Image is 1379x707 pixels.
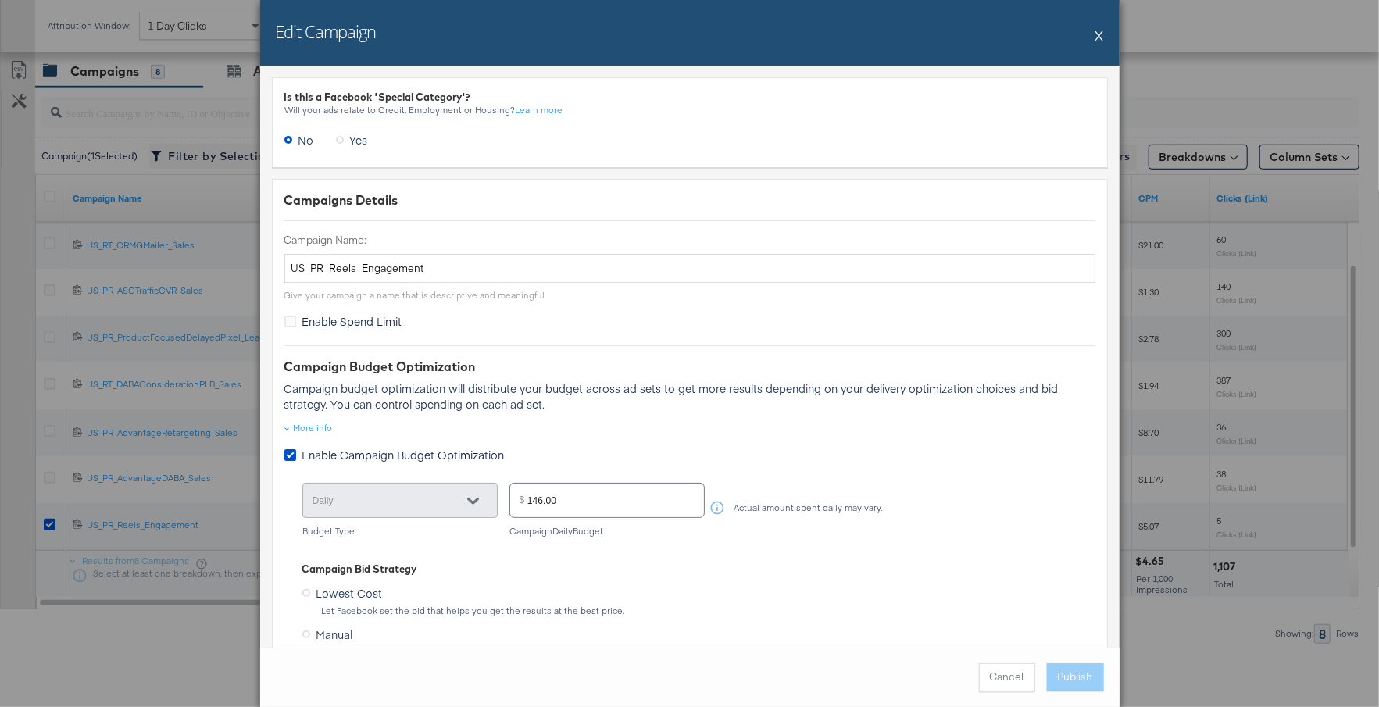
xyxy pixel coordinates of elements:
[509,526,705,537] div: Campaign Daily Budget
[321,647,1077,658] div: Set your target per result.
[284,233,1095,248] label: Campaign Name:
[302,313,402,329] span: Enable Spend Limit
[284,358,1095,376] div: Campaign Budget Optimization
[276,20,377,43] h2: Edit Campaign
[302,562,1077,577] div: Campaign Bid Strategy
[302,526,509,537] div: Budget Type
[734,502,884,513] div: Actual amount spent daily may vary.
[284,90,1095,105] div: Is this a Facebook 'Special Category'?
[284,380,1095,412] p: Campaign budget optimization will distribute your budget across ad sets to get more results depen...
[520,496,527,505] div: $
[294,422,333,434] div: More info
[321,605,1077,616] div: Let Facebook set the bid that helps you get the results at the best price.
[284,105,1095,116] div: Will your ads relate to Credit, Employment or Housing?
[298,132,314,148] span: No
[316,627,353,642] span: Manual
[350,132,368,148] span: Yes
[302,447,505,462] span: Enable Campaign Budget Optimization
[316,585,383,601] span: Lowest Cost
[516,105,563,116] a: Learn more
[979,663,1035,691] button: Cancel
[284,191,1095,209] div: Campaigns Details
[1095,20,1104,51] button: X
[284,422,333,434] div: More info
[284,289,545,302] div: Give your campaign a name that is descriptive and meaningful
